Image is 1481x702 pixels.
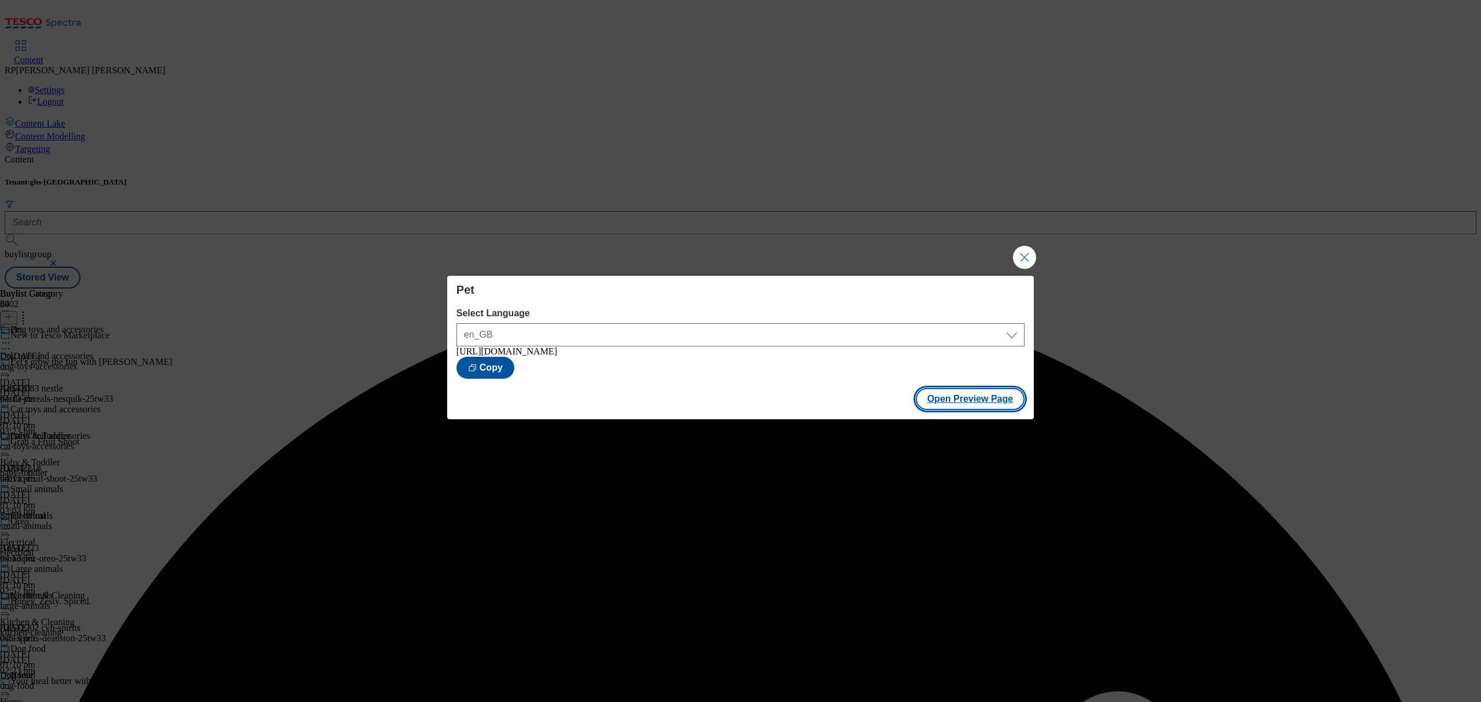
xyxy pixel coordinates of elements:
[456,308,1025,319] label: Select Language
[456,357,514,379] button: Copy
[447,276,1034,419] div: Modal
[456,283,1025,297] h4: Pet
[1013,246,1036,269] button: Close Modal
[456,346,1025,357] div: [URL][DOMAIN_NAME]
[916,388,1025,410] button: Open Preview Page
